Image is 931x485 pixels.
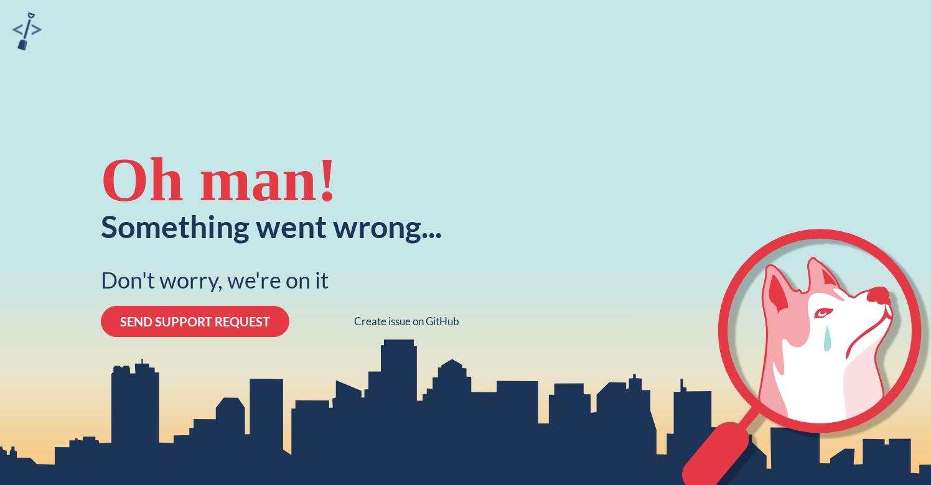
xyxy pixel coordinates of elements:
[12,12,42,54] a: sandbox logo
[682,229,931,485] svg: crying-husky-2
[101,306,289,337] button: SEND SUPPORT REQUEST
[354,315,459,328] a: Create issue on GitHub
[12,12,42,50] img: sandbox logo
[101,211,442,242] div: Something went wrong...
[101,267,329,293] div: Don't worry, we're on it
[101,149,338,211] div: Oh man!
